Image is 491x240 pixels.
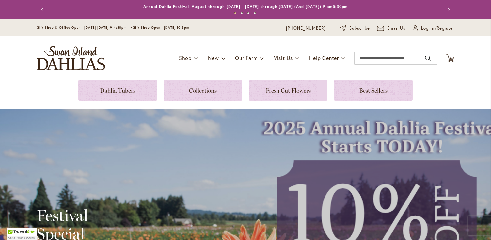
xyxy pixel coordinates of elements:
span: Subscribe [349,25,370,32]
span: Log In/Register [421,25,454,32]
span: Help Center [309,55,339,61]
span: Shop [179,55,192,61]
button: 1 of 4 [234,12,236,14]
a: [PHONE_NUMBER] [286,25,325,32]
span: Gift Shop & Office Open - [DATE]-[DATE] 9-4:30pm / [37,25,133,30]
button: 3 of 4 [247,12,249,14]
a: Subscribe [340,25,370,32]
span: Email Us [387,25,406,32]
button: 2 of 4 [241,12,243,14]
a: Log In/Register [413,25,454,32]
button: Next [441,3,454,16]
a: store logo [37,46,105,70]
a: Annual Dahlia Festival, August through [DATE] - [DATE] through [DATE] (And [DATE]) 9-am5:30pm [143,4,348,9]
span: Our Farm [235,55,257,61]
button: Previous [37,3,50,16]
span: Gift Shop Open - [DATE] 10-3pm [133,25,189,30]
span: Visit Us [274,55,293,61]
div: TrustedSite Certified [7,228,37,240]
span: New [208,55,219,61]
a: Email Us [377,25,406,32]
button: 4 of 4 [254,12,256,14]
